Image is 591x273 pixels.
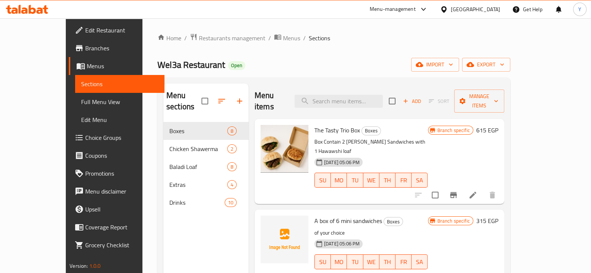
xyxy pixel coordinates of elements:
button: SU [314,254,331,269]
span: Select to update [427,187,443,203]
button: Branch-specific-item [444,186,462,204]
span: 1.0.0 [89,261,101,271]
div: Extras4 [163,176,249,194]
span: MO [334,257,344,267]
span: Chicken Shawerma [169,144,227,153]
h2: Menu items [255,90,286,112]
span: Version: [70,261,88,271]
button: SA [412,173,428,188]
span: Grocery Checklist [85,241,158,250]
div: Boxes [384,217,403,226]
span: Add [402,97,422,106]
span: Boxes [169,126,227,135]
span: Restaurants management [199,34,265,43]
span: Promotions [85,169,158,178]
a: Coupons [69,147,164,164]
span: Coupons [85,151,158,160]
button: SA [412,254,428,269]
span: Select all sections [197,93,213,109]
div: Open [228,61,245,70]
span: SA [415,257,425,267]
span: 8 [228,128,236,135]
span: Edit Menu [81,115,158,124]
span: Drinks [169,198,225,207]
button: Manage items [454,90,504,113]
span: Full Menu View [81,97,158,106]
div: Baladi Loaf8 [163,158,249,176]
nav: breadcrumb [157,33,510,43]
h6: 615 EGP [476,125,498,135]
a: Choice Groups [69,129,164,147]
a: Edit menu item [468,191,477,200]
span: TU [350,175,360,186]
span: Menus [283,34,300,43]
span: Add item [400,95,424,107]
span: [DATE] 05:06 PM [321,159,363,166]
p: of your choice [314,228,428,238]
span: Coverage Report [85,223,158,232]
h6: 315 EGP [476,216,498,226]
span: Select section [384,93,400,109]
input: search [295,95,383,108]
span: Open [228,62,245,69]
li: / [184,34,187,43]
button: WE [363,254,379,269]
p: Box Contain 2 [PERSON_NAME] Sandwiches with 1 Hawawshi loaf [314,137,428,156]
a: Restaurants management [190,33,265,43]
span: Menu disclaimer [85,187,158,196]
a: Full Menu View [75,93,164,111]
span: WE [366,257,376,267]
a: Edit Restaurant [69,21,164,39]
span: Menus [87,62,158,70]
span: 8 [228,163,236,170]
button: WE [363,173,379,188]
a: Menu disclaimer [69,182,164,200]
div: Chicken Shawerma2 [163,140,249,158]
span: SU [318,175,328,186]
span: Y [578,5,581,13]
div: Baladi Loaf [169,162,227,171]
span: Sections [309,34,330,43]
a: Coverage Report [69,218,164,236]
span: Branches [85,44,158,53]
nav: Menu sections [163,119,249,214]
button: import [411,58,459,72]
span: Branch specific [434,217,473,225]
span: FR [398,257,409,267]
a: Grocery Checklist [69,236,164,254]
span: 4 [228,181,236,188]
div: items [227,162,237,171]
img: The Tasty Trio Box [261,125,308,173]
button: export [462,58,510,72]
span: A box of 6 mini sandwiches [314,215,382,226]
div: items [227,180,237,189]
a: Menus [69,57,164,75]
button: MO [331,173,347,188]
li: / [268,34,271,43]
span: TU [350,257,360,267]
a: Sections [75,75,164,93]
h2: Menu sections [166,90,201,112]
button: FR [395,173,412,188]
span: 10 [225,199,236,206]
a: Home [157,34,181,43]
span: Manage items [460,92,498,110]
span: Boxes [384,217,403,226]
div: Menu-management [370,5,416,14]
a: Upsell [69,200,164,218]
span: import [417,60,453,69]
span: FR [398,175,409,186]
a: Edit Menu [75,111,164,129]
div: items [227,144,237,153]
button: delete [483,186,501,204]
div: items [227,126,237,135]
a: Promotions [69,164,164,182]
span: [DATE] 05:06 PM [321,240,363,247]
div: [GEOGRAPHIC_DATA] [451,5,500,13]
span: Edit Restaurant [85,26,158,35]
button: FR [395,254,412,269]
button: TH [379,254,395,269]
button: MO [331,254,347,269]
